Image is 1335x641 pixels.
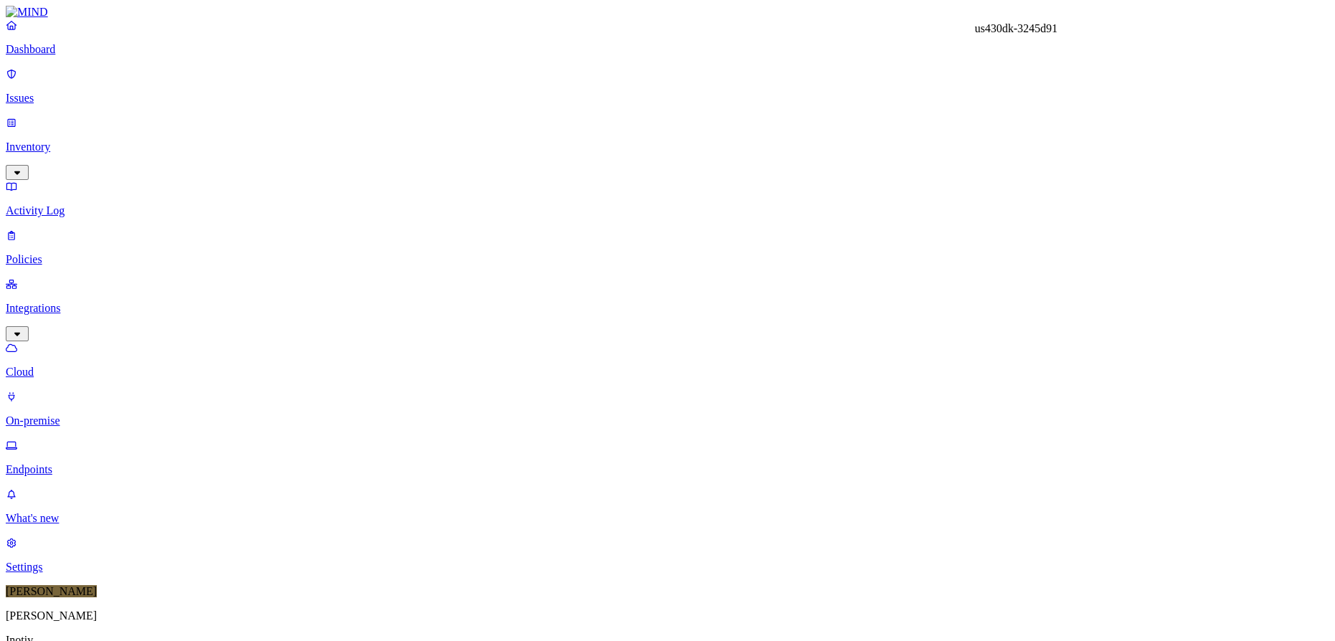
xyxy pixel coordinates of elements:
[974,22,1058,35] div: us430dk-3245d91
[6,302,1329,315] p: Integrations
[6,463,1329,476] p: Endpoints
[6,414,1329,427] p: On-premise
[6,585,97,597] span: [PERSON_NAME]
[6,512,1329,525] p: What's new
[6,204,1329,217] p: Activity Log
[6,43,1329,56] p: Dashboard
[6,6,48,19] img: MIND
[6,561,1329,574] p: Settings
[6,141,1329,153] p: Inventory
[6,253,1329,266] p: Policies
[6,92,1329,105] p: Issues
[6,366,1329,379] p: Cloud
[6,609,1329,622] p: [PERSON_NAME]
